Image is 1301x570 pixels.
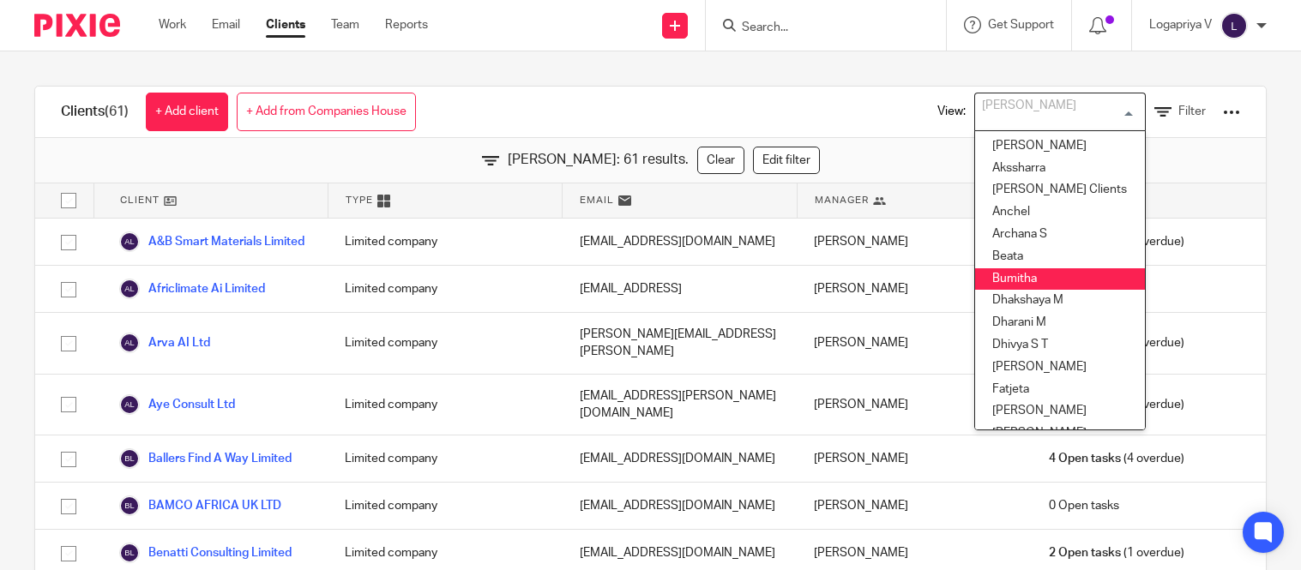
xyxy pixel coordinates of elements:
[328,435,562,482] div: Limited company
[34,14,120,37] img: Pixie
[119,543,292,563] a: Benatti Consulting Limited
[328,483,562,529] div: Limited company
[975,334,1145,357] li: Dhivya S T
[119,231,304,252] a: A&B Smart Materials Limited
[797,375,1031,435] div: [PERSON_NAME]
[119,279,140,299] img: svg%3E
[815,193,869,207] span: Manager
[212,16,240,33] a: Email
[740,21,894,36] input: Search
[697,147,744,174] a: Clear
[119,231,140,252] img: svg%3E
[105,105,129,118] span: (61)
[563,313,797,374] div: [PERSON_NAME][EMAIL_ADDRESS][PERSON_NAME]
[119,394,235,415] a: Aye Consult Ltd
[563,435,797,482] div: [EMAIL_ADDRESS][DOMAIN_NAME]
[346,193,373,207] span: Type
[120,193,160,207] span: Client
[328,219,562,265] div: Limited company
[119,333,210,353] a: Arva AI Ltd
[797,219,1031,265] div: [PERSON_NAME]
[146,93,228,131] a: + Add client
[331,16,359,33] a: Team
[797,313,1031,374] div: [PERSON_NAME]
[975,268,1145,291] li: Bumitha
[975,158,1145,180] li: Akssharra
[975,179,1145,201] li: [PERSON_NAME] Clients
[797,435,1031,482] div: [PERSON_NAME]
[988,19,1054,31] span: Get Support
[119,333,140,353] img: svg%3E
[975,423,1145,445] li: [PERSON_NAME]
[563,375,797,435] div: [EMAIL_ADDRESS][PERSON_NAME][DOMAIN_NAME]
[1049,450,1121,467] span: 4 Open tasks
[975,312,1145,334] li: Dharani M
[237,93,416,131] a: + Add from Companies House
[975,290,1145,312] li: Dhakshaya M
[563,483,797,529] div: [EMAIL_ADDRESS][DOMAIN_NAME]
[975,135,1145,158] li: [PERSON_NAME]
[1220,12,1248,39] img: svg%3E
[563,266,797,312] div: [EMAIL_ADDRESS]
[1178,105,1206,117] span: Filter
[328,375,562,435] div: Limited company
[753,147,820,174] a: Edit filter
[912,87,1240,137] div: View:
[328,266,562,312] div: Limited company
[119,495,281,516] a: BAMCO AFRICA UK LTD
[975,224,1145,246] li: Archana S
[1049,544,1184,561] span: (1 overdue)
[580,193,614,207] span: Email
[975,201,1145,224] li: Anchel
[797,266,1031,312] div: [PERSON_NAME]
[975,246,1145,268] li: Beata
[159,16,186,33] a: Work
[52,184,85,217] input: Select all
[1049,450,1184,467] span: (4 overdue)
[797,483,1031,529] div: [PERSON_NAME]
[977,97,1135,127] input: Search for option
[1049,497,1119,514] span: 0 Open tasks
[563,219,797,265] div: [EMAIL_ADDRESS][DOMAIN_NAME]
[119,448,140,469] img: svg%3E
[1149,16,1212,33] p: Logapriya V
[119,495,140,516] img: svg%3E
[328,313,562,374] div: Limited company
[975,379,1145,401] li: Fatjeta
[61,103,129,121] h1: Clients
[975,357,1145,379] li: [PERSON_NAME]
[975,400,1145,423] li: [PERSON_NAME]
[119,448,292,469] a: Ballers Find A Way Limited
[266,16,305,33] a: Clients
[974,93,1146,131] div: Search for option
[508,150,689,170] span: [PERSON_NAME]: 61 results.
[119,394,140,415] img: svg%3E
[119,543,140,563] img: svg%3E
[385,16,428,33] a: Reports
[119,279,265,299] a: Africlimate Ai Limited
[1049,544,1121,561] span: 2 Open tasks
